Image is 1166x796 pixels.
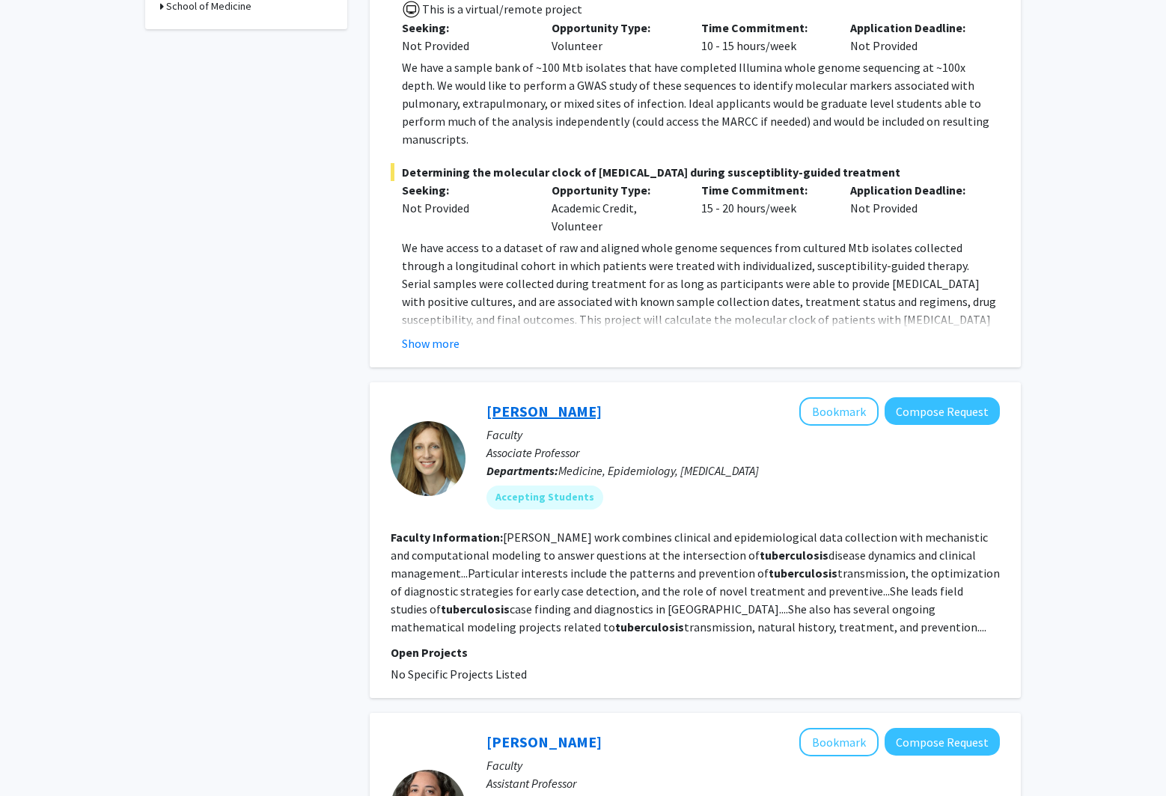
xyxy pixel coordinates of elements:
[701,181,828,199] p: Time Commitment:
[615,619,684,634] b: tuberculosis
[690,19,840,55] div: 10 - 15 hours/week
[799,397,879,426] button: Add Emily Kendall to Bookmarks
[421,1,582,16] span: This is a virtual/remote project
[552,181,679,199] p: Opportunity Type:
[769,566,837,581] b: tuberculosis
[799,728,879,756] button: Add Keira Cohen to Bookmarks
[850,19,977,37] p: Application Deadline:
[391,530,1000,634] fg-read-more: [PERSON_NAME] work combines clinical and epidemiological data collection with mechanistic and com...
[402,37,529,55] div: Not Provided
[839,19,989,55] div: Not Provided
[486,732,602,751] a: [PERSON_NAME]
[391,163,1000,181] span: Determining the molecular clock of [MEDICAL_DATA] during susceptiblity-guided treatment
[402,58,1000,148] p: We have a sample bank of ~100 Mtb isolates that have completed Illumina whole genome sequencing a...
[850,181,977,199] p: Application Deadline:
[402,199,529,217] div: Not Provided
[540,181,690,235] div: Academic Credit, Volunteer
[690,181,840,235] div: 15 - 20 hours/week
[486,486,603,509] mat-chip: Accepting Students
[391,667,527,682] span: No Specific Projects Listed
[552,19,679,37] p: Opportunity Type:
[391,530,503,545] b: Faculty Information:
[441,601,510,616] b: tuberculosis
[402,181,529,199] p: Seeking:
[486,756,1000,774] p: Faculty
[402,19,529,37] p: Seeking:
[558,463,759,478] span: Medicine, Epidemiology, [MEDICAL_DATA]
[885,397,1000,425] button: Compose Request to Emily Kendall
[486,774,1000,792] p: Assistant Professor
[839,181,989,235] div: Not Provided
[540,19,690,55] div: Volunteer
[486,402,602,420] a: [PERSON_NAME]
[402,334,460,352] button: Show more
[760,548,828,563] b: tuberculosis
[486,426,1000,444] p: Faculty
[391,643,1000,661] p: Open Projects
[402,239,1000,400] p: We have access to a dataset of raw and aligned whole genome sequences from cultured Mtb isolates ...
[701,19,828,37] p: Time Commitment:
[486,463,558,478] b: Departments:
[11,729,64,785] iframe: Chat
[885,728,1000,756] button: Compose Request to Keira Cohen
[486,444,1000,462] p: Associate Professor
